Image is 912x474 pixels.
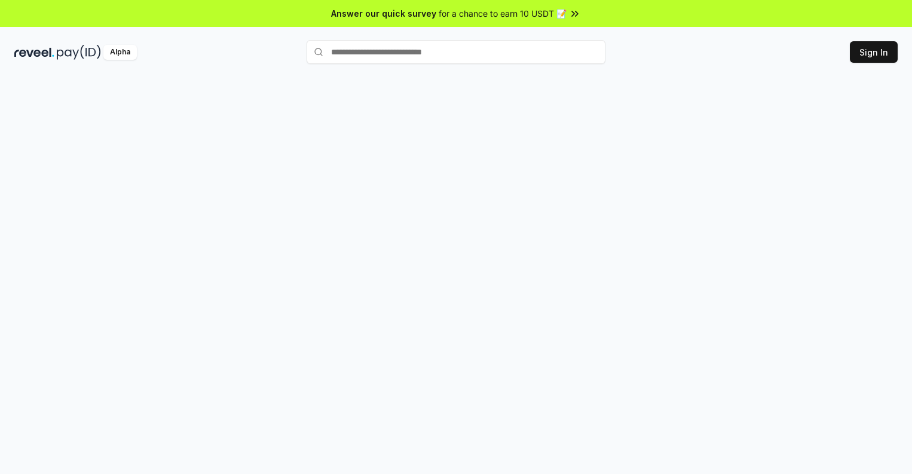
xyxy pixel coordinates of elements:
[57,45,101,60] img: pay_id
[331,7,436,20] span: Answer our quick survey
[850,41,898,63] button: Sign In
[439,7,567,20] span: for a chance to earn 10 USDT 📝
[103,45,137,60] div: Alpha
[14,45,54,60] img: reveel_dark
